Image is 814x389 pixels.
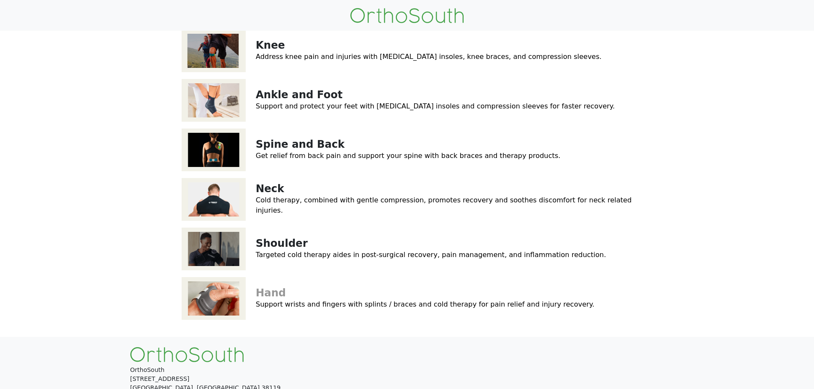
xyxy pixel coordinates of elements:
img: Spine and Back [182,129,246,171]
img: Shoulder [182,228,246,270]
a: Address knee pain and injuries with [MEDICAL_DATA] insoles, knee braces, and compression sleeves. [256,53,602,61]
a: Cold therapy, combined with gentle compression, promotes recovery and soothes discomfort for neck... [256,196,632,214]
img: OrthoSouth [350,8,464,23]
a: Targeted cold therapy aides in post-surgical recovery, pain management, and inflammation reduction. [256,251,606,259]
a: Shoulder [256,237,308,249]
a: Support wrists and fingers with splints / braces and cold therapy for pain relief and injury reco... [256,300,595,308]
img: Ankle and Foot [182,79,246,122]
a: Get relief from back pain and support your spine with back braces and therapy products. [256,152,561,160]
img: Neck [182,178,246,221]
a: Support and protect your feet with [MEDICAL_DATA] insoles and compression sleeves for faster reco... [256,102,615,110]
a: Knee [256,39,285,51]
a: Hand [256,287,286,299]
img: Knee [182,29,246,72]
a: Ankle and Foot [256,89,343,101]
a: Neck [256,183,285,195]
a: Spine and Back [256,138,345,150]
img: OrthoSouth [130,347,244,362]
img: Hand [182,277,246,320]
